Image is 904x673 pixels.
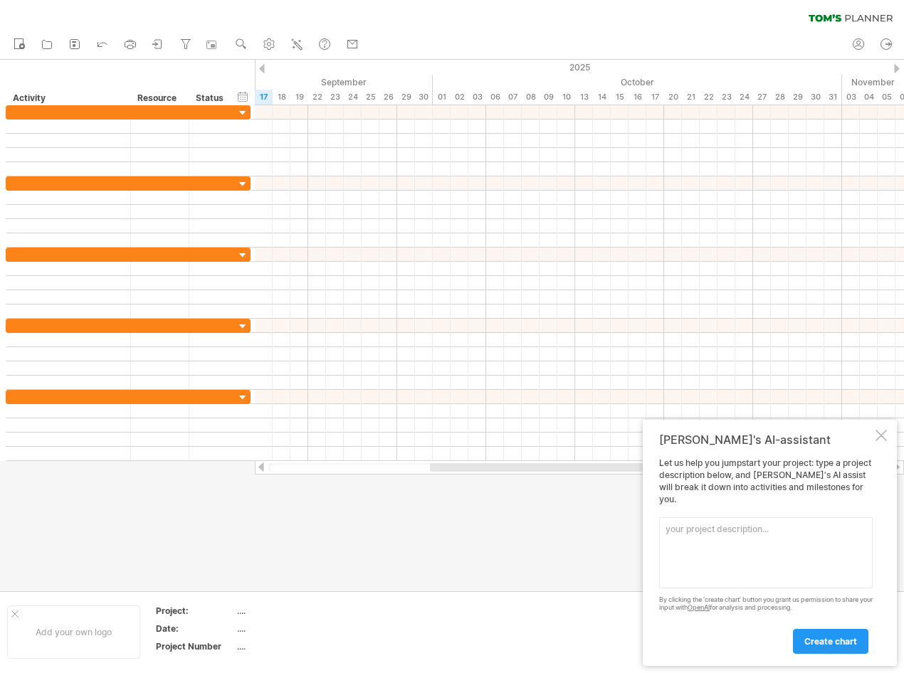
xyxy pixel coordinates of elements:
[196,91,227,105] div: Status
[273,90,290,105] div: Thursday, 18 September 2025
[718,90,735,105] div: Thursday, 23 October 2025
[646,90,664,105] div: Friday, 17 October 2025
[793,629,868,654] a: create chart
[13,91,122,105] div: Activity
[659,433,873,447] div: [PERSON_NAME]'s AI-assistant
[771,90,789,105] div: Tuesday, 28 October 2025
[664,90,682,105] div: Monday, 20 October 2025
[804,636,857,647] span: create chart
[397,90,415,105] div: Monday, 29 September 2025
[255,90,273,105] div: Wednesday, 17 September 2025
[237,640,357,652] div: ....
[659,457,873,653] div: Let us help you jumpstart your project: type a project description below, and [PERSON_NAME]'s AI ...
[659,596,873,612] div: By clicking the 'create chart' button you grant us permission to share your input with for analys...
[860,90,878,105] div: Tuesday, 4 November 2025
[700,90,718,105] div: Wednesday, 22 October 2025
[688,603,710,611] a: OpenAI
[682,90,700,105] div: Tuesday, 21 October 2025
[237,605,357,617] div: ....
[789,90,806,105] div: Wednesday, 29 October 2025
[237,622,357,635] div: ....
[824,90,842,105] div: Friday, 31 October 2025
[7,605,140,659] div: Add your own logo
[326,90,344,105] div: Tuesday, 23 September 2025
[753,90,771,105] div: Monday, 27 October 2025
[575,90,593,105] div: Monday, 13 October 2025
[806,90,824,105] div: Thursday, 30 October 2025
[629,90,646,105] div: Thursday, 16 October 2025
[137,91,181,105] div: Resource
[156,640,234,652] div: Project Number
[611,90,629,105] div: Wednesday, 15 October 2025
[433,75,842,90] div: October 2025
[156,622,234,635] div: Date:
[308,90,326,105] div: Monday, 22 September 2025
[486,90,504,105] div: Monday, 6 October 2025
[842,90,860,105] div: Monday, 3 November 2025
[433,90,451,105] div: Wednesday, 1 October 2025
[344,90,362,105] div: Wednesday, 24 September 2025
[290,90,308,105] div: Friday, 19 September 2025
[468,90,486,105] div: Friday, 3 October 2025
[415,90,433,105] div: Tuesday, 30 September 2025
[362,90,379,105] div: Thursday, 25 September 2025
[878,90,895,105] div: Wednesday, 5 November 2025
[557,90,575,105] div: Friday, 10 October 2025
[379,90,397,105] div: Friday, 26 September 2025
[522,90,540,105] div: Wednesday, 8 October 2025
[451,90,468,105] div: Thursday, 2 October 2025
[540,90,557,105] div: Thursday, 9 October 2025
[735,90,753,105] div: Friday, 24 October 2025
[593,90,611,105] div: Tuesday, 14 October 2025
[504,90,522,105] div: Tuesday, 7 October 2025
[156,605,234,617] div: Project:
